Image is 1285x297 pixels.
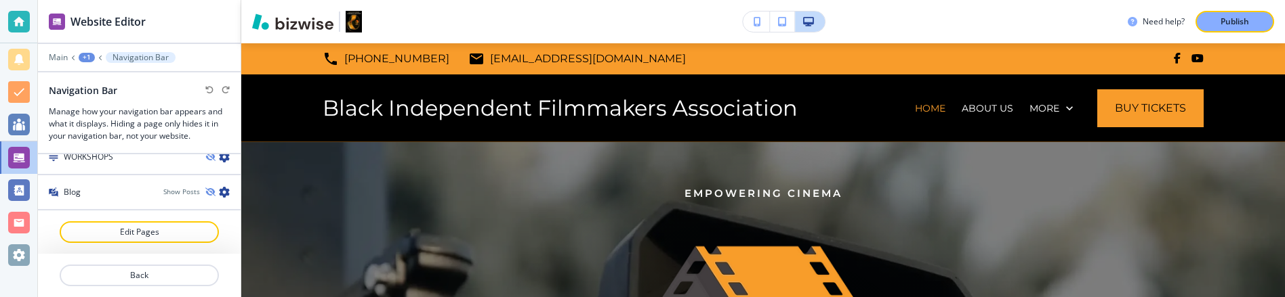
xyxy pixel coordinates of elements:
h4: Blog [64,186,81,198]
p: Publish [1221,16,1249,28]
h2: Navigation Bar [49,83,117,97]
button: +1 [79,53,95,62]
img: Your Logo [346,11,362,32]
div: DragWORKSHOPS [38,140,241,175]
h4: Black Independent Filmmakers Association [323,95,798,121]
p: HOME [915,101,945,115]
button: Edit Pages [60,221,219,243]
p: Empowering Cinema [400,185,1126,202]
h4: WORKSHOPS [64,151,113,163]
div: BlogBlogShow Posts [38,175,241,210]
p: Edit Pages [61,226,218,238]
p: [EMAIL_ADDRESS][DOMAIN_NAME] [490,49,686,69]
button: Publish [1196,11,1274,32]
p: More [1029,101,1059,115]
p: Back [61,269,218,281]
a: [EMAIL_ADDRESS][DOMAIN_NAME] [468,49,686,69]
span: Buy Tickets [1115,100,1186,116]
img: editor icon [49,14,65,30]
img: Blog [49,187,58,197]
button: Back [60,265,219,286]
p: [PHONE_NUMBER] [344,49,449,69]
button: Navigation Bar [106,52,176,63]
p: Navigation Bar [113,53,169,62]
h3: Need help? [1143,16,1185,28]
a: [PHONE_NUMBER] [323,49,449,69]
button: Show Posts [163,187,200,197]
p: ABOUT US [962,101,1013,115]
button: Main [49,53,68,62]
img: Drag [49,152,58,162]
a: Buy Tickets [1097,89,1204,127]
h2: Website Editor [70,14,146,30]
h3: Manage how your navigation bar appears and what it displays. Hiding a page only hides it in your ... [49,106,230,142]
img: Bizwise Logo [252,14,333,30]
